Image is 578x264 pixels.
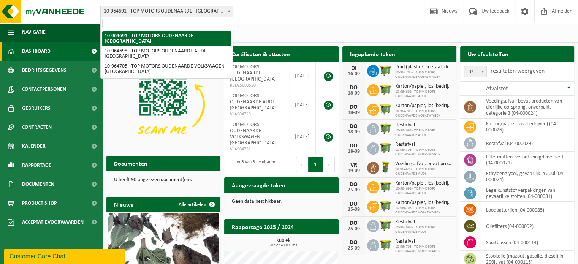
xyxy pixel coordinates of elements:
[395,225,453,234] span: 10-964698 - TOP MOTORS OUDENAARDE AUDI
[100,6,233,17] span: 10-964691 - TOP MOTORS OUDENAARDE - OUDENAARDE
[228,156,275,173] div: 1 tot 3 van 3 resultaten
[106,62,220,147] img: Download de VHEPlus App
[228,243,338,247] span: 2025: 140,000 m3
[22,213,84,232] span: Acceptatievoorwaarden
[346,65,361,71] div: DI
[346,168,361,174] div: 19-09
[480,218,574,234] td: oliefilters (04-000092)
[395,167,453,176] span: 10-964698 - TOP MOTORS OUDENAARDE AUDI
[22,137,46,156] span: Kalender
[289,90,316,119] td: [DATE]
[4,247,127,264] iframe: chat widget
[101,6,233,17] span: 10-964691 - TOP MOTORS OUDENAARDE - OUDENAARDE
[106,197,141,212] h2: Nieuws
[114,177,213,183] p: U heeft 90 ongelezen document(en).
[228,238,338,247] h3: Kubiek
[22,42,51,61] span: Dashboard
[346,240,361,246] div: DO
[480,234,574,251] td: spuitbussen (04-000114)
[395,239,453,245] span: Restafval
[480,135,574,152] td: restafval (04-000029)
[480,119,574,135] td: karton/papier, los (bedrijven) (04-000026)
[346,207,361,212] div: 25-09
[395,187,453,196] span: 10-964698 - TOP MOTORS OUDENAARDE AUDI
[346,220,361,226] div: DO
[346,201,361,207] div: DO
[346,246,361,251] div: 25-09
[379,103,392,115] img: WB-1100-HPE-GN-50
[480,202,574,218] td: loodbatterijen (04-000085)
[232,199,331,204] p: Geen data beschikbaar.
[346,130,361,135] div: 18-09
[379,122,392,135] img: WB-1100-HPE-GN-50
[480,152,574,168] td: filtermatten, verontreinigd met verf (04-000071)
[346,162,361,168] div: VR
[379,219,392,232] img: WB-1100-HPE-GN-50
[379,64,392,77] img: WB-1100-HPE-GN-50
[230,64,276,82] span: TOP MOTORS OUDENAARDE - [GEOGRAPHIC_DATA]
[230,111,283,117] span: VLA904729
[22,61,67,80] span: Bedrijfsgegevens
[173,197,220,212] a: Alle artikelen
[296,157,308,172] button: Previous
[102,62,231,77] li: 10-964705 - TOP MOTORS OUDENAARDE VOLKSWAGEN - [GEOGRAPHIC_DATA]
[22,156,51,175] span: Rapportage
[395,64,453,70] span: Pmd (plastiek, metaal, drankkartons) (bedrijven)
[230,122,276,146] span: TOP MOTORS OUDENAARDE VOLKSWAGEN - [GEOGRAPHIC_DATA]
[379,161,392,174] img: WB-0060-HPE-GN-50
[346,110,361,115] div: 18-09
[230,82,283,89] span: RED25009520
[395,109,453,118] span: 10-964705 - TOP MOTORS OUDENAARDE VOLKSWAGEN
[102,31,231,46] li: 10-964691 - TOP MOTORS OUDENAARDE - [GEOGRAPHIC_DATA]
[480,96,574,119] td: voedingsafval, bevat producten van dierlijke oorsprong, onverpakt, categorie 3 (04-000024)
[395,84,453,90] span: Karton/papier, los (bedrijven)
[395,70,453,79] span: 10-964705 - TOP MOTORS OUDENAARDE VOLKSWAGEN
[346,91,361,96] div: 18-09
[346,85,361,91] div: DO
[323,157,335,172] button: Next
[379,83,392,96] img: WB-1100-HPE-GN-50
[460,46,516,61] h2: Uw afvalstoffen
[480,168,574,185] td: ethyleenglycol, gevaarlijk in 200l (04-000074)
[346,226,361,232] div: 25-09
[464,66,486,77] span: 10
[395,245,453,254] span: 10-964705 - TOP MOTORS OUDENAARDE VOLKSWAGEN
[22,80,66,99] span: Contactpersonen
[395,206,453,215] span: 10-964705 - TOP MOTORS OUDENAARDE VOLKSWAGEN
[395,128,453,138] span: 10-964698 - TOP MOTORS OUDENAARDE AUDI
[106,156,155,171] h2: Documenten
[22,99,51,118] span: Gebruikers
[230,93,277,111] span: TOP MOTORS OUDENAARDE AUDI - [GEOGRAPHIC_DATA]
[289,62,316,90] td: [DATE]
[395,142,453,148] span: Restafval
[308,157,323,172] button: 1
[282,234,338,249] a: Bekijk rapportage
[22,23,46,42] span: Navigatie
[22,118,52,137] span: Contracten
[395,103,453,109] span: Karton/papier, los (bedrijven)
[395,161,453,167] span: Voedingsafval, bevat producten van dierlijke oorsprong, onverpakt, categorie 3
[379,199,392,212] img: WB-1100-HPE-GN-50
[395,200,453,206] span: Karton/papier, los (bedrijven)
[486,85,508,92] span: Afvalstof
[346,123,361,130] div: DO
[395,219,453,225] span: Restafval
[346,182,361,188] div: DO
[224,46,298,61] h2: Certificaten & attesten
[22,175,54,194] span: Documenten
[230,146,283,152] span: VLA904731
[395,90,453,99] span: 10-964698 - TOP MOTORS OUDENAARDE AUDI
[395,122,453,128] span: Restafval
[379,238,392,251] img: WB-1100-HPE-GN-50
[346,71,361,77] div: 16-09
[346,104,361,110] div: DO
[346,149,361,154] div: 18-09
[379,141,392,154] img: WB-1100-HPE-GN-50
[395,180,453,187] span: Karton/papier, los (bedrijven)
[346,188,361,193] div: 25-09
[395,148,453,157] span: 10-964705 - TOP MOTORS OUDENAARDE VOLKSWAGEN
[102,46,231,62] li: 10-964698 - TOP MOTORS OUDENAARDE AUDI - [GEOGRAPHIC_DATA]
[224,219,301,234] h2: Rapportage 2025 / 2024
[464,66,487,77] span: 10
